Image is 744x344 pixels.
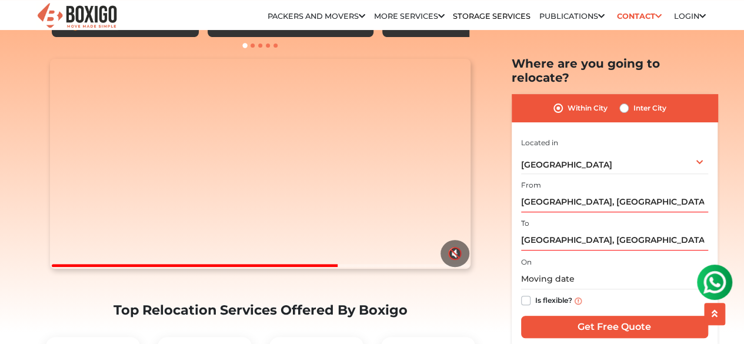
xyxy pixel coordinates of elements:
[12,12,35,35] img: whatsapp-icon.svg
[521,257,532,268] label: On
[704,303,725,325] button: scroll up
[521,218,529,229] label: To
[50,59,471,269] video: Your browser does not support the video tag.
[512,56,718,85] h2: Where are you going to relocate?
[46,302,475,318] h2: Top Relocation Services Offered By Boxigo
[453,12,531,21] a: Storage Services
[521,316,708,338] input: Get Free Quote
[633,101,666,115] label: Inter City
[613,7,665,25] a: Contact
[539,12,605,21] a: Publications
[521,269,708,289] input: Moving date
[673,12,705,21] a: Login
[521,137,558,148] label: Located in
[535,293,572,306] label: Is flexible?
[521,180,541,191] label: From
[36,2,118,31] img: Boxigo
[374,12,445,21] a: More services
[268,12,365,21] a: Packers and Movers
[575,297,582,304] img: info
[521,230,708,251] input: Select Building or Nearest Landmark
[521,159,612,170] span: [GEOGRAPHIC_DATA]
[568,101,608,115] label: Within City
[521,192,708,212] input: Select Building or Nearest Landmark
[441,240,469,267] button: 🔇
